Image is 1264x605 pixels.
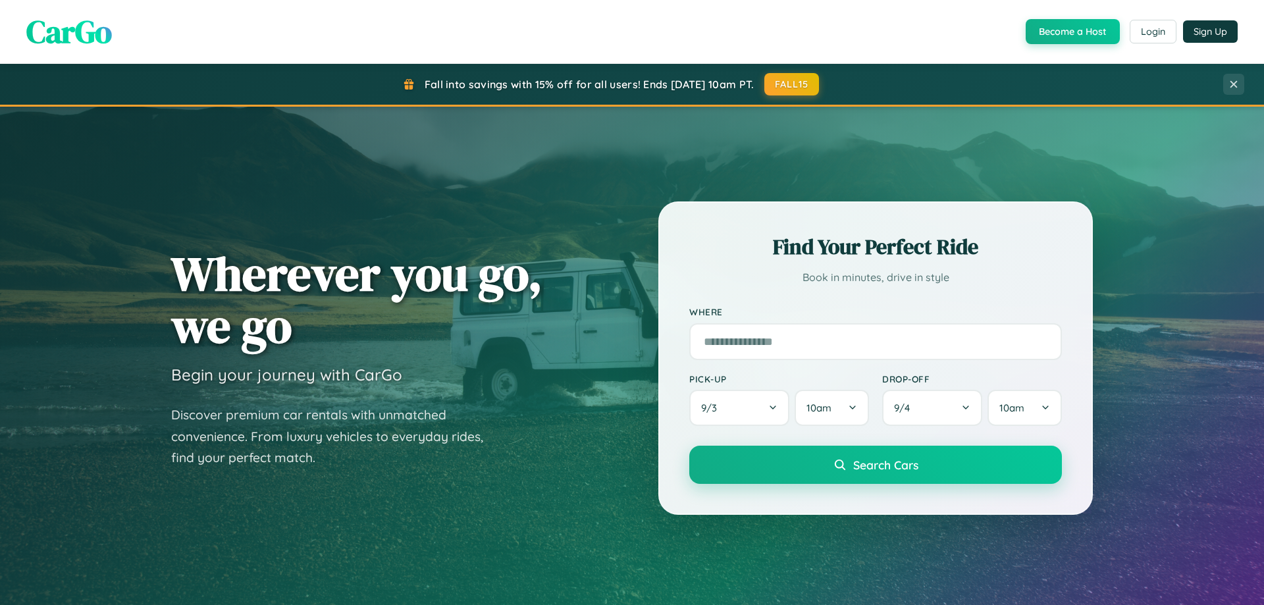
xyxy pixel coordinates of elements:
[1183,20,1238,43] button: Sign Up
[689,390,789,426] button: 9/3
[689,446,1062,484] button: Search Cars
[764,73,820,95] button: FALL15
[689,268,1062,287] p: Book in minutes, drive in style
[171,404,500,469] p: Discover premium car rentals with unmatched convenience. From luxury vehicles to everyday rides, ...
[701,402,724,414] span: 9 / 3
[689,232,1062,261] h2: Find Your Perfect Ride
[26,10,112,53] span: CarGo
[999,402,1024,414] span: 10am
[689,373,869,384] label: Pick-up
[987,390,1062,426] button: 10am
[806,402,831,414] span: 10am
[894,402,916,414] span: 9 / 4
[425,78,754,91] span: Fall into savings with 15% off for all users! Ends [DATE] 10am PT.
[1130,20,1176,43] button: Login
[1026,19,1120,44] button: Become a Host
[171,365,402,384] h3: Begin your journey with CarGo
[882,373,1062,384] label: Drop-off
[171,248,542,352] h1: Wherever you go, we go
[795,390,869,426] button: 10am
[882,390,982,426] button: 9/4
[853,458,918,472] span: Search Cars
[689,307,1062,318] label: Where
